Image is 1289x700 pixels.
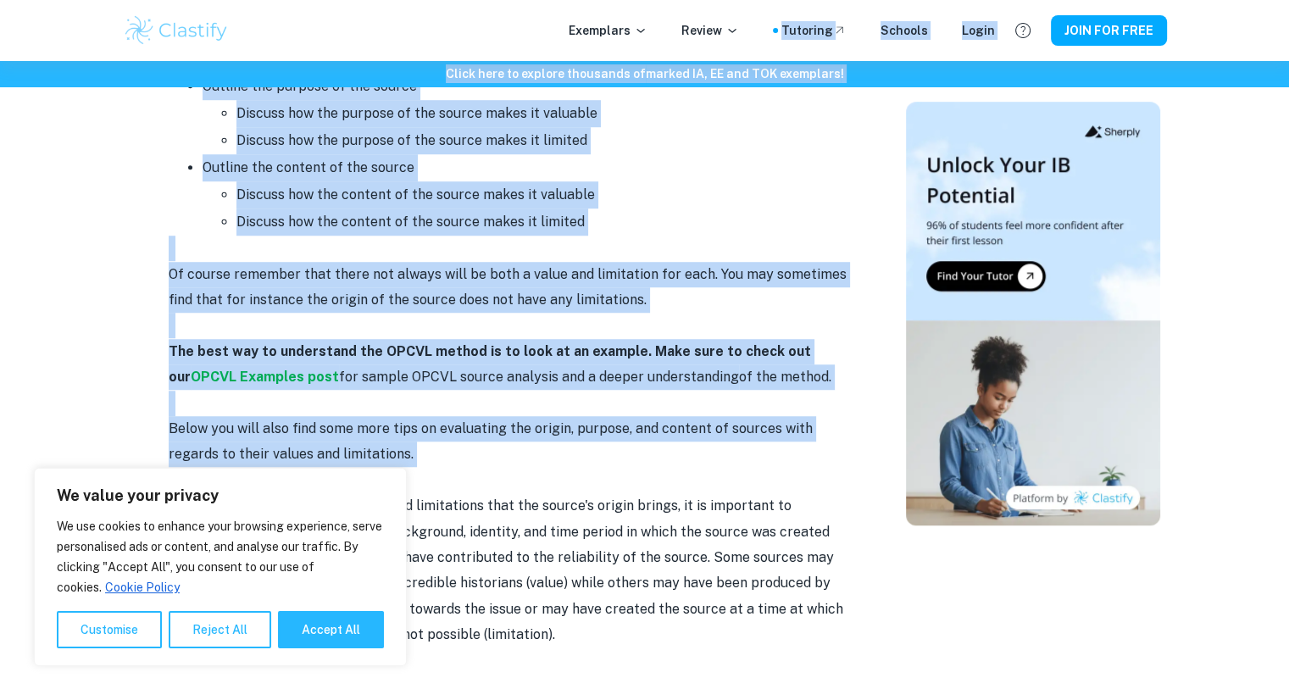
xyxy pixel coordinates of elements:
[781,21,847,40] a: Tutoring
[169,420,813,462] span: Below you will also find some more tips on evaluating the origin, purpose, and content of sources...
[569,21,647,40] p: Exemplars
[681,21,739,40] p: Review
[236,181,847,208] li: Discuss how the content of the source makes it valuable
[203,73,847,154] li: Outline the purpose of the source
[962,21,995,40] a: Login
[169,343,811,385] strong: The best way to understand the OPCVL method is to look at an example. Make sure to check out our
[34,468,407,666] div: We value your privacy
[123,14,231,47] img: Clastify logo
[297,626,555,642] span: of the topic was not possible (limitation).
[191,369,339,385] a: OPCVL Examples post
[3,64,1286,83] h6: Click here to explore thousands of marked IA, EE and TOK exemplars !
[57,486,384,506] p: We value your privacy
[203,154,847,236] li: Outline the content of the source
[57,516,384,597] p: We use cookies to enhance your browsing experience, serve personalised ads or content, and analys...
[236,208,847,236] li: Discuss how the content of the source makes it limited
[169,493,847,647] p: when assessing the values and limitations that the source's origin brings, it is important to con...
[104,580,181,595] a: Cookie Policy
[236,100,847,127] li: Discuss how the purpose of the source makes it valuable
[906,102,1160,525] img: Thumbnail
[236,127,847,154] li: Discuss how the purpose of the source makes it limited
[739,369,831,385] span: of the method.
[1051,15,1167,46] button: JOIN FOR FREE
[1008,16,1037,45] button: Help and Feedback
[169,262,847,314] p: Of course remember that there not always will be both a value and limitation for each. You may so...
[881,21,928,40] a: Schools
[169,611,271,648] button: Reject All
[169,339,847,391] p: for sample OPCVL source analysis and a deeper understanding
[57,611,162,648] button: Customise
[278,611,384,648] button: Accept All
